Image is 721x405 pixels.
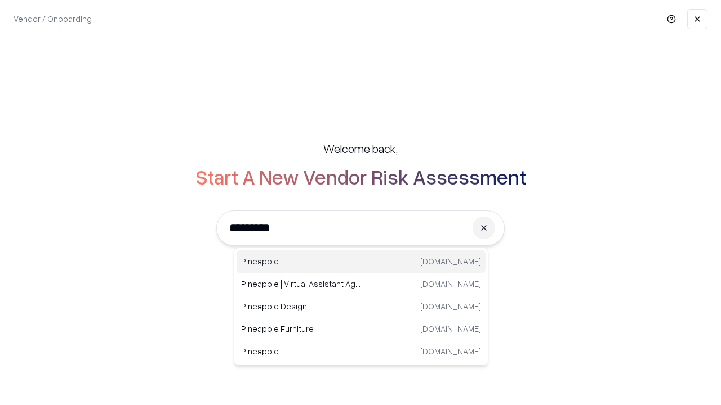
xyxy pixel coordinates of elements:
p: [DOMAIN_NAME] [420,323,481,335]
p: Pineapple Furniture [241,323,361,335]
p: [DOMAIN_NAME] [420,300,481,312]
p: [DOMAIN_NAME] [420,278,481,290]
p: [DOMAIN_NAME] [420,255,481,267]
h5: Welcome back, [323,141,398,156]
div: Suggestions [234,247,488,366]
p: Vendor / Onboarding [14,13,92,25]
p: Pineapple [241,345,361,357]
p: [DOMAIN_NAME] [420,345,481,357]
p: Pineapple [241,255,361,267]
p: Pineapple Design [241,300,361,312]
p: Pineapple | Virtual Assistant Agency [241,278,361,290]
h2: Start A New Vendor Risk Assessment [195,165,526,188]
